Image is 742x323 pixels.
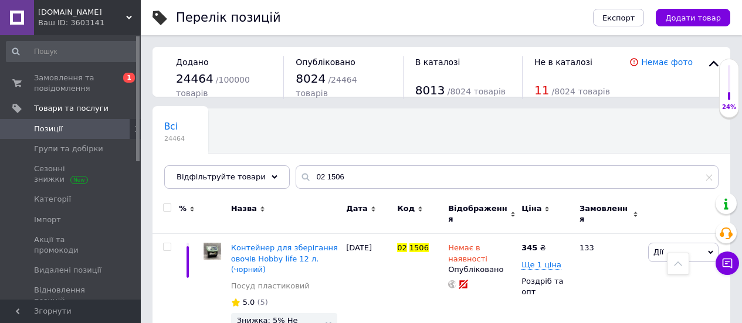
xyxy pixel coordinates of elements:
[34,285,109,306] span: Відновлення позицій
[665,13,721,22] span: Додати товар
[593,9,645,26] button: Експорт
[34,144,103,154] span: Групи та добірки
[409,243,429,252] span: 1506
[38,7,126,18] span: WISK.COM.UA
[34,194,71,205] span: Категорії
[448,87,506,96] span: / 8024 товарів
[552,87,610,96] span: / 8024 товарів
[521,276,570,297] div: Роздріб та опт
[176,75,250,98] span: / 100000 товарів
[176,57,208,67] span: Додано
[231,203,257,214] span: Назва
[346,203,368,214] span: Дата
[164,134,185,143] span: 24464
[176,72,214,86] span: 24464
[34,124,63,134] span: Позиції
[164,121,178,132] span: Всі
[521,203,541,214] span: Ціна
[415,83,445,97] span: 8013
[34,215,61,225] span: Імпорт
[296,72,326,86] span: 8024
[656,9,730,26] button: Додати товар
[397,243,407,252] span: 02
[123,73,135,83] span: 1
[34,265,101,276] span: Видалені позиції
[653,247,663,256] span: Дії
[243,298,255,307] span: 5.0
[296,75,357,98] span: / 24464 товарів
[521,243,546,253] div: ₴
[34,103,109,114] span: Товари та послуги
[257,298,267,307] span: (5)
[6,41,138,62] input: Пошук
[397,203,415,214] span: Код
[448,243,487,266] span: Немає в наявності
[231,243,338,273] a: Контейнер для зберігання овочів Hobby life 12 л. (чорний)
[521,260,561,270] span: Ще 1 ціна
[38,18,141,28] div: Ваш ID: 3603141
[720,103,738,111] div: 24%
[448,264,516,275] div: Опубліковано
[34,234,109,256] span: Акції та промокоди
[164,166,238,176] span: Під замовлення
[199,243,225,260] img: Контейнер для зберігання овочів Hobby life 12 л. (чорний)
[296,57,355,67] span: Опубліковано
[602,13,635,22] span: Експорт
[176,12,281,24] div: Перелік позицій
[34,73,109,94] span: Замовлення та повідомлення
[641,57,693,67] a: Немає фото
[580,203,630,225] span: Замовлення
[716,251,739,275] button: Чат з покупцем
[521,243,537,252] b: 345
[448,203,507,225] span: Відображення
[34,164,109,185] span: Сезонні знижки
[534,57,592,67] span: Не в каталозі
[231,281,310,291] a: Посуд пластиковий
[534,83,549,97] span: 11
[296,165,719,189] input: Пошук по назві позиції, артикулу і пошуковим запитам
[415,57,460,67] span: В каталозі
[179,203,187,214] span: %
[177,172,266,181] span: Відфільтруйте товари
